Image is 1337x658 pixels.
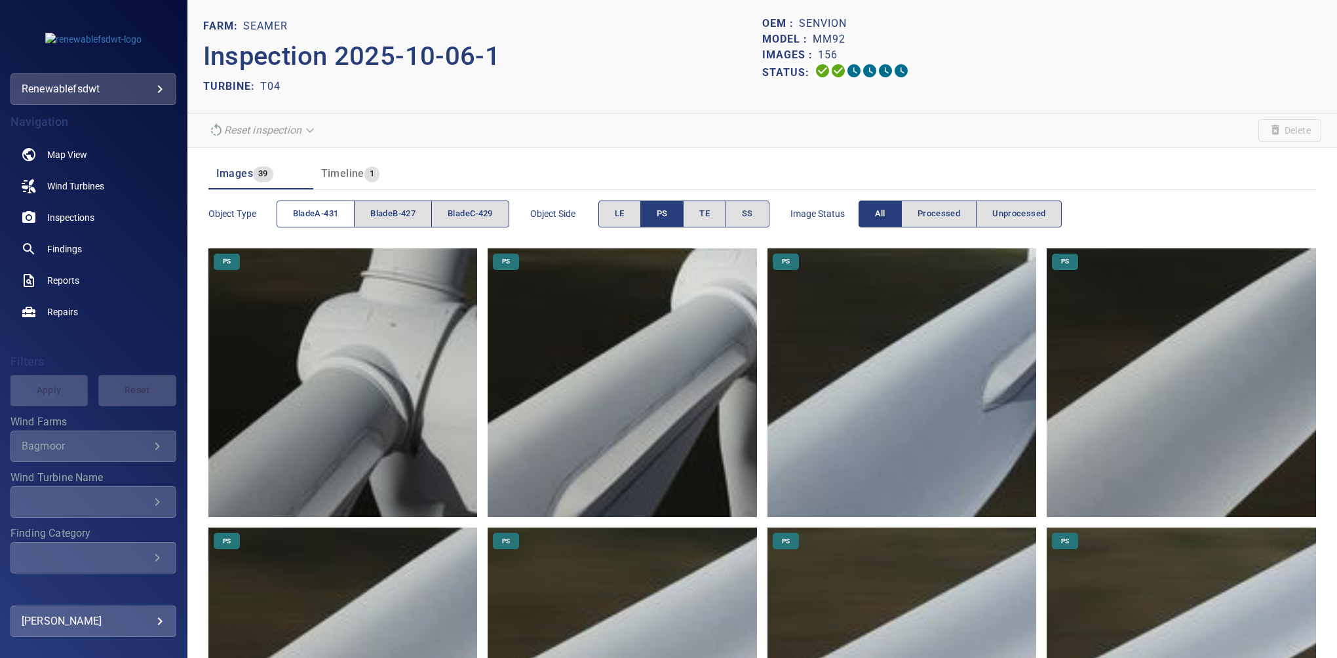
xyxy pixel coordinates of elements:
p: OEM : [762,16,799,31]
a: inspections noActive [10,202,176,233]
label: Finding Category [10,528,176,539]
span: Unable to delete the inspection due to your user permissions [1258,119,1321,142]
div: renewablefsdwt [22,79,165,100]
span: Object Side [530,207,598,220]
p: Status: [762,63,815,82]
span: 1 [364,166,379,182]
a: reports noActive [10,265,176,296]
div: Reset inspection [203,119,322,142]
span: Map View [47,148,87,161]
span: Object type [208,207,277,220]
span: SS [742,206,753,222]
span: LE [615,206,625,222]
svg: ML Processing 0% [862,63,878,79]
span: PS [1053,537,1077,546]
span: Unprocessed [992,206,1045,222]
svg: Matching 0% [878,63,893,79]
a: repairs noActive [10,296,176,328]
p: T04 [260,79,281,94]
p: FARM: [203,18,243,34]
span: bladeC-429 [448,206,493,222]
button: SS [726,201,769,227]
p: Model : [762,31,813,47]
div: Wind Turbine Name [10,486,176,518]
div: Unable to reset the inspection due to your user permissions [203,119,322,142]
span: bladeB-427 [370,206,416,222]
svg: Selecting 0% [846,63,862,79]
span: All [875,206,885,222]
h4: Navigation [10,115,176,128]
p: MM92 [813,31,845,47]
button: bladeB-427 [354,201,432,227]
span: Reports [47,274,79,287]
span: Inspections [47,211,94,224]
button: TE [683,201,726,227]
div: objectType [277,201,509,227]
button: Unprocessed [976,201,1062,227]
span: PS [774,257,798,266]
button: LE [598,201,641,227]
a: findings noActive [10,233,176,265]
span: PS [1053,257,1077,266]
p: Seamer [243,18,288,34]
img: renewablefsdwt-logo [45,33,142,46]
svg: Data Formatted 100% [830,63,846,79]
button: PS [640,201,684,227]
div: [PERSON_NAME] [22,611,165,632]
span: Processed [918,206,960,222]
button: Processed [901,201,977,227]
div: Bagmoor [22,440,149,452]
p: TURBINE: [203,79,260,94]
p: Senvion [799,16,847,31]
span: Wind Turbines [47,180,104,193]
div: renewablefsdwt [10,73,176,105]
div: Wind Farms [10,431,176,462]
em: Reset inspection [224,124,301,136]
span: Images [216,167,253,180]
p: 156 [818,47,838,63]
label: Finding Type [10,584,176,594]
button: All [859,201,902,227]
span: PS [774,537,798,546]
p: Inspection 2025-10-06-1 [203,37,762,76]
div: Finding Category [10,542,176,573]
span: 39 [253,166,273,182]
p: Images : [762,47,818,63]
a: map noActive [10,139,176,170]
a: windturbines noActive [10,170,176,202]
span: Repairs [47,305,78,319]
span: Image Status [790,207,859,220]
span: Timeline [321,167,364,180]
span: PS [215,257,239,266]
span: PS [215,537,239,546]
div: imageStatus [859,201,1062,227]
svg: Uploading 100% [815,63,830,79]
h4: Filters [10,355,176,368]
button: bladeC-429 [431,201,509,227]
span: PS [494,257,518,266]
span: TE [699,206,710,222]
div: objectSide [598,201,769,227]
span: Findings [47,242,82,256]
label: Wind Turbine Name [10,473,176,483]
label: Wind Farms [10,417,176,427]
span: PS [494,537,518,546]
span: bladeA-431 [293,206,339,222]
span: PS [657,206,668,222]
button: bladeA-431 [277,201,355,227]
svg: Classification 0% [893,63,909,79]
